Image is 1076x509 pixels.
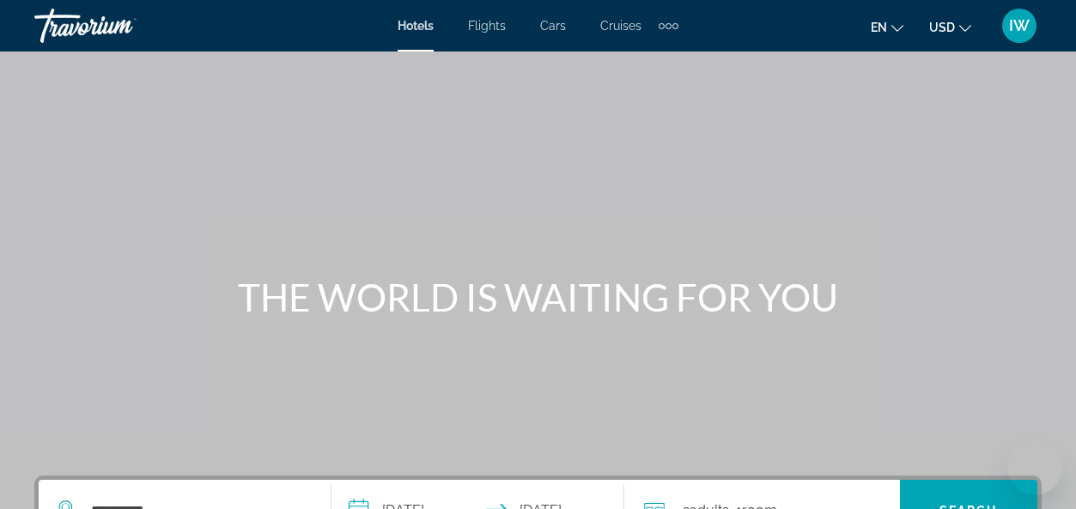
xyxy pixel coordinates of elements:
[929,15,971,39] button: Change currency
[34,3,206,48] a: Travorium
[929,21,955,34] span: USD
[871,15,903,39] button: Change language
[1007,440,1062,495] iframe: Button to launch messaging window
[871,21,887,34] span: en
[659,12,678,39] button: Extra navigation items
[600,19,641,33] a: Cruises
[1009,17,1030,34] span: IW
[216,275,860,319] h1: THE WORLD IS WAITING FOR YOU
[468,19,506,33] a: Flights
[398,19,434,33] a: Hotels
[997,8,1042,44] button: User Menu
[540,19,566,33] a: Cars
